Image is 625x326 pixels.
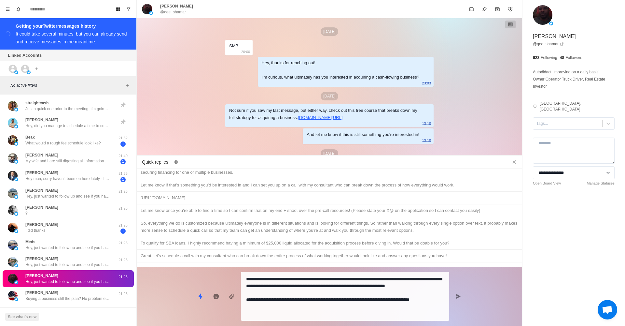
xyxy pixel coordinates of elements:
[123,4,134,14] button: Show unread conversations
[141,194,518,201] div: [URL][DOMAIN_NAME]
[25,158,110,164] p: My wife and I are still digesting all information we have been gathering, at this point i'm not l...
[120,229,126,234] span: 1
[25,204,58,210] p: [PERSON_NAME]
[14,108,18,111] img: picture
[27,70,31,74] img: picture
[549,22,553,25] img: picture
[8,118,18,128] img: picture
[587,181,615,186] a: Manage Statuses
[141,240,518,247] div: To qualify for SBA loans, I highly recommend having a minimum of $25,000 liquid allocated for the...
[8,205,18,215] img: picture
[8,240,18,250] img: picture
[25,290,58,296] p: [PERSON_NAME]
[321,27,338,36] p: [DATE]
[33,65,40,73] button: Add account
[25,228,45,233] p: I did thanks
[8,257,18,267] img: picture
[210,290,223,303] button: Reply with AI
[422,120,431,127] p: 13:10
[14,212,18,216] img: picture
[115,171,131,176] p: 21:35
[115,274,131,280] p: 21:25
[194,290,207,303] button: Quick replies
[25,106,110,112] p: Just a quick one prior to the meeting, I’m going to send over some content that’ll help you get t...
[533,5,552,25] img: picture
[598,300,617,319] a: Open chat
[25,273,58,279] p: [PERSON_NAME]
[25,210,28,216] p: ?
[141,265,518,279] div: Here is a link to a short video that is going to outline in more depth, what we do and how we can...
[491,3,504,16] button: Archive
[8,291,18,301] img: picture
[229,42,238,50] div: SMB
[541,55,557,61] p: Following
[533,33,576,40] p: [PERSON_NAME]
[13,4,23,14] button: Notifications
[141,162,518,176] div: If buying a business is something you're serious about, I actually operate a private coaching gro...
[25,134,35,140] p: Beak
[533,41,564,47] a: @gee_shamar
[8,135,18,145] img: picture
[10,82,123,88] p: No active filters
[25,307,58,313] p: [PERSON_NAME]
[262,59,419,81] div: Hey, thanks for reaching out! I'm curious, what ultimately has you interested in acquiring a cash...
[241,48,250,55] p: 20:00
[8,274,18,284] img: picture
[225,290,238,303] button: Add media
[115,223,131,228] p: 21:26
[422,137,431,144] p: 13:10
[25,170,58,176] p: [PERSON_NAME]
[115,189,131,194] p: 21:26
[115,153,131,159] p: 21:40
[8,52,42,59] p: Linked Accounts
[8,188,18,198] img: picture
[504,3,517,16] button: Add reminder
[14,142,18,146] img: picture
[120,141,126,147] span: 1
[16,22,129,30] div: Getting your Twitter messages history
[14,297,18,301] img: picture
[113,4,123,14] button: Board View
[509,157,520,167] button: Close quick replies
[14,229,18,233] img: picture
[14,280,18,284] img: picture
[307,131,419,138] div: And let me know if this is still something you're interested in!
[3,4,13,14] button: Menu
[25,117,58,123] p: [PERSON_NAME]
[452,290,465,303] button: Send message
[14,195,18,199] img: picture
[14,263,18,267] img: picture
[141,252,518,259] div: Great, let’s schedule a call with my consultant who can break down the entire process of what wor...
[229,107,419,121] div: Not sure if you saw my last message, but either way, check out this free course that breaks down ...
[25,187,58,193] p: [PERSON_NAME]
[141,207,518,214] div: Let me know once you’re able to find a time so I can confirm that on my end + shoot over the pre-...
[465,3,478,16] button: Mark as unread
[14,246,18,250] img: picture
[120,159,126,164] span: 1
[115,291,131,297] p: 21:25
[25,222,58,228] p: [PERSON_NAME]
[115,135,131,141] p: 21:52
[25,100,49,106] p: straightcash
[160,9,186,15] p: @gee_shamar
[565,55,582,61] p: Followers
[25,256,58,262] p: [PERSON_NAME]
[14,177,18,181] img: picture
[422,80,431,87] p: 23:03
[533,55,539,61] p: 623
[540,100,615,112] p: [GEOGRAPHIC_DATA], [GEOGRAPHIC_DATA]
[533,68,615,90] p: Autodidact, improving on a daily basis! Owner Operator Truck Driver, Real Estate Investor
[25,262,110,268] p: Hey, just wanted to follow up and see if you had a chance to check out the course I sent over. Ar...
[8,153,18,163] img: picture
[298,115,342,120] a: [DOMAIN_NAME][URL]
[160,3,193,9] p: [PERSON_NAME]
[25,245,110,251] p: Hey, just wanted to follow up and see if you had a chance to check out the course I sent over. Ar...
[14,70,18,74] img: picture
[8,223,18,232] img: picture
[560,55,564,61] p: 48
[120,177,126,182] span: 1
[25,152,58,158] p: [PERSON_NAME]
[25,140,101,146] p: What would a rough fee schedule look like?
[5,313,39,321] button: See what's new
[141,220,518,234] div: So, everything we do is customized because ultimately everyone is in different situations and is ...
